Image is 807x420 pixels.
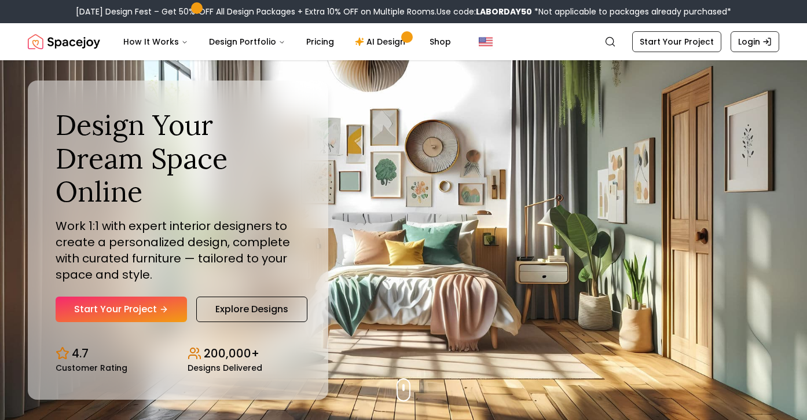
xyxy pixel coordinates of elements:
a: Pricing [297,30,343,53]
span: Use code: [436,6,532,17]
nav: Main [114,30,460,53]
p: 4.7 [72,345,89,361]
a: AI Design [346,30,418,53]
a: Login [731,31,779,52]
small: Customer Rating [56,364,127,372]
div: Design stats [56,336,300,372]
div: [DATE] Design Fest – Get 50% OFF All Design Packages + Extra 10% OFF on Multiple Rooms. [76,6,731,17]
a: Spacejoy [28,30,100,53]
p: Work 1:1 with expert interior designers to create a personalized design, complete with curated fu... [56,218,300,283]
b: LABORDAY50 [476,6,532,17]
a: Shop [420,30,460,53]
button: How It Works [114,30,197,53]
a: Explore Designs [196,297,307,322]
p: 200,000+ [204,345,259,361]
small: Designs Delivered [188,364,262,372]
img: United States [479,35,493,49]
button: Design Portfolio [200,30,295,53]
nav: Global [28,23,779,60]
a: Start Your Project [632,31,721,52]
img: Spacejoy Logo [28,30,100,53]
a: Start Your Project [56,297,187,322]
h1: Design Your Dream Space Online [56,108,300,209]
span: *Not applicable to packages already purchased* [532,6,731,17]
